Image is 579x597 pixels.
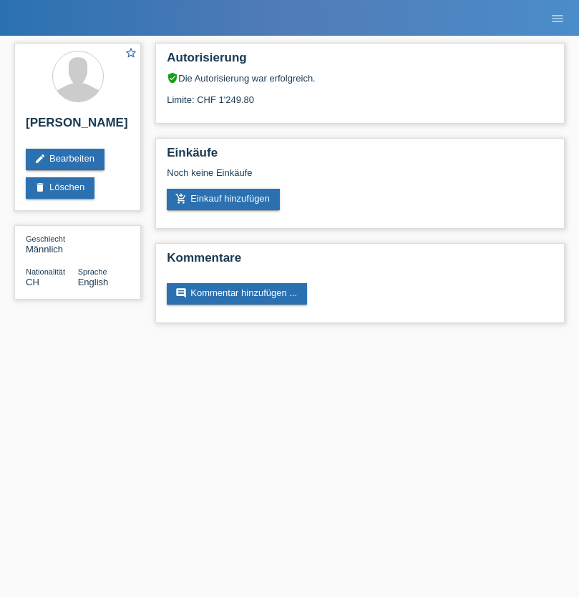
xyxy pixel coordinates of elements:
[26,233,78,255] div: Männlich
[167,167,553,189] div: Noch keine Einkäufe
[78,267,107,276] span: Sprache
[550,11,565,26] i: menu
[167,72,178,84] i: verified_user
[125,46,137,61] a: star_border
[167,251,553,272] h2: Kommentare
[34,153,46,164] i: edit
[167,189,280,210] a: add_shopping_cartEinkauf hinzufügen
[26,177,94,199] a: deleteLöschen
[26,149,104,170] a: editBearbeiten
[26,116,130,137] h2: [PERSON_NAME]
[34,182,46,193] i: delete
[167,84,553,105] div: Limite: CHF 1'249.80
[167,51,553,72] h2: Autorisierung
[167,283,307,305] a: commentKommentar hinzufügen ...
[125,46,137,59] i: star_border
[543,14,572,22] a: menu
[78,277,109,287] span: English
[26,277,39,287] span: Schweiz
[26,235,65,243] span: Geschlecht
[167,146,553,167] h2: Einkäufe
[175,287,187,299] i: comment
[167,72,553,84] div: Die Autorisierung war erfolgreich.
[175,193,187,204] i: add_shopping_cart
[26,267,65,276] span: Nationalität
